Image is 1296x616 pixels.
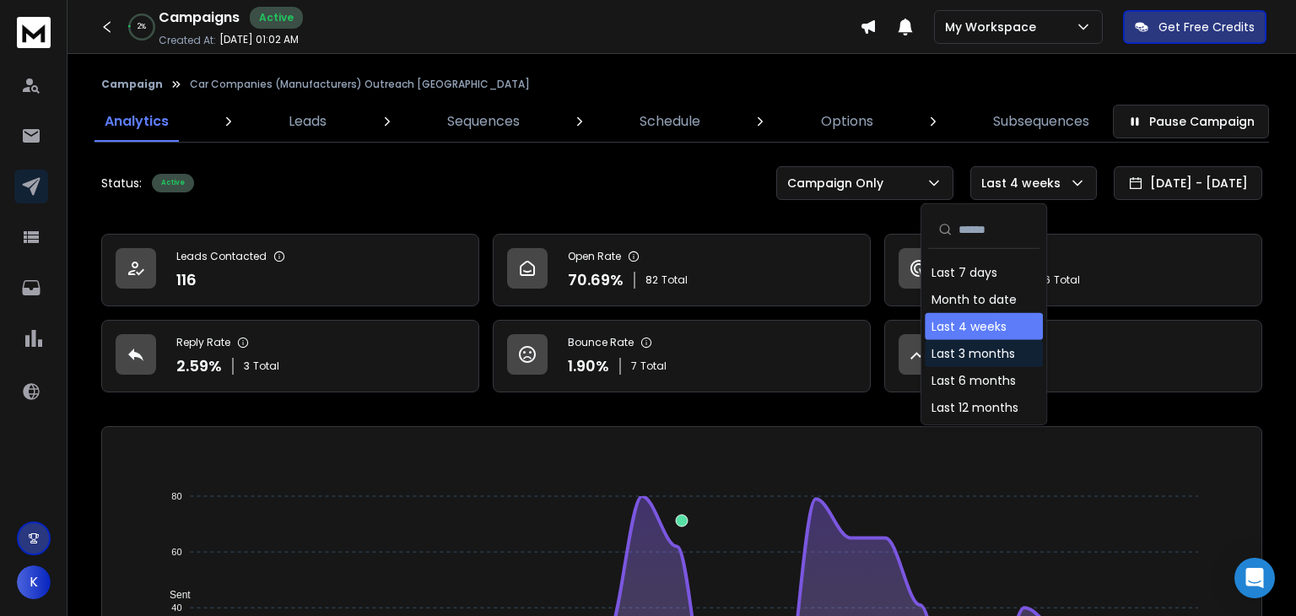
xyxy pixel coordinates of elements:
p: Campaign Only [787,175,890,192]
div: Active [152,174,194,192]
p: Options [821,111,873,132]
a: Analytics [94,101,179,142]
p: [DATE] 01:02 AM [219,33,299,46]
a: Opportunities0$0 [884,320,1262,392]
span: Sent [157,589,191,601]
span: 82 [645,273,658,287]
div: Month to date [931,291,1017,308]
button: K [17,565,51,599]
a: Leads [278,101,337,142]
p: 1.90 % [568,354,609,378]
div: Last 4 weeks [931,318,1007,335]
span: Total [640,359,667,373]
a: Schedule [629,101,710,142]
span: Total [1054,273,1080,287]
span: 3 [244,359,250,373]
p: Subsequences [993,111,1089,132]
span: Total [253,359,279,373]
h1: Campaigns [159,8,240,28]
button: Get Free Credits [1123,10,1266,44]
p: Bounce Rate [568,336,634,349]
button: Pause Campaign [1113,105,1269,138]
p: Analytics [105,111,169,132]
a: Reply Rate2.59%3Total [101,320,479,392]
div: Open Intercom Messenger [1234,558,1275,598]
span: 7 [631,359,637,373]
div: Active [250,7,303,29]
p: Car Companies (Manufacturers) Outreach [GEOGRAPHIC_DATA] [190,78,530,91]
a: Leads Contacted116 [101,234,479,306]
tspan: 80 [171,491,181,501]
p: Leads [289,111,327,132]
div: Last 3 months [931,345,1015,362]
p: Sequences [447,111,520,132]
a: Options [811,101,883,142]
div: Last 12 months [931,399,1018,416]
div: Last 7 days [931,264,997,281]
p: Leads Contacted [176,250,267,263]
p: Status: [101,175,142,192]
p: 2 % [138,22,146,32]
button: [DATE] - [DATE] [1114,166,1262,200]
p: Schedule [640,111,700,132]
tspan: 60 [171,547,181,557]
a: Click Rate65.52%76Total [884,234,1262,306]
a: Sequences [437,101,530,142]
p: Last 4 weeks [981,175,1067,192]
p: Get Free Credits [1158,19,1255,35]
p: Reply Rate [176,336,230,349]
img: logo [17,17,51,48]
a: Subsequences [983,101,1099,142]
p: Open Rate [568,250,621,263]
p: 116 [176,268,197,292]
tspan: 40 [171,602,181,613]
p: My Workspace [945,19,1043,35]
a: Open Rate70.69%82Total [493,234,871,306]
span: Total [661,273,688,287]
div: Last 6 months [931,372,1016,389]
p: 2.59 % [176,354,222,378]
a: Bounce Rate1.90%7Total [493,320,871,392]
button: Campaign [101,78,163,91]
p: 70.69 % [568,268,624,292]
p: Created At: [159,34,216,47]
